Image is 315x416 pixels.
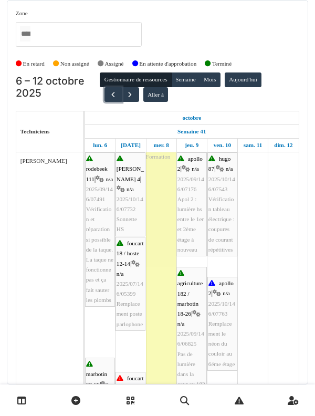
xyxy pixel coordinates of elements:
a: 6 octobre 2025 [90,139,110,152]
span: Vérification tableau électrique : coupures de courant répétitives [208,196,235,253]
div: | [177,268,206,399]
a: 10 octobre 2025 [211,139,234,152]
label: Non assigné [60,59,89,68]
a: 11 octobre 2025 [241,139,265,152]
span: foucart 18 / hoste 12-14 [117,240,144,266]
span: 2025/09/146/07176 [177,176,204,192]
h2: 6 – 12 octobre 2025 [16,75,100,100]
span: n/a [106,176,113,182]
span: Techniciens [20,128,50,134]
span: n/a [223,290,230,296]
span: Sonnette HS [117,216,137,232]
span: Vérification et réparation si possible de la taque. La taque ne fonctionne pas et ça fait sauter ... [86,206,113,303]
span: marbotin 62-66 [86,371,107,387]
button: Semaine [171,72,200,87]
span: 2025/09/146/07491 [86,186,113,202]
label: En retard [23,59,45,68]
input: Tous [20,26,30,41]
span: [PERSON_NAME] 4 [117,165,144,182]
button: Aller à [143,87,168,102]
button: Aujourd'hui [225,72,261,87]
div: | [208,278,236,369]
span: rodebeek 111 [86,165,108,182]
span: agriculture 182 / marbotin 18-26 [177,280,203,317]
button: Précédent [104,87,122,102]
span: Remplacement poste parlophone [117,300,143,327]
a: 9 octobre 2025 [182,139,201,152]
label: Zone [16,9,28,18]
span: n/a [177,320,185,327]
span: apollo 2 [208,280,234,296]
span: hugo 87 [208,155,231,172]
a: 8 octobre 2025 [151,139,171,152]
a: 7 octobre 2025 [118,139,143,152]
span: foucart 20 [117,375,144,391]
a: Semaine 41 [175,125,208,138]
span: 2025/09/146/06825 [177,330,204,347]
span: [PERSON_NAME] [20,158,67,164]
label: Assigné [105,59,124,68]
button: Gestionnaire de ressources [100,72,171,87]
span: Pas de lumière dans la cour au 182 agriculture [177,351,205,398]
a: 6 octobre 2025 [180,111,204,124]
span: n/a [226,165,233,172]
button: Suivant [121,87,139,102]
span: 2025/10/146/07543 [208,176,235,192]
span: n/a [117,271,124,277]
a: 12 octobre 2025 [271,139,295,152]
div: | [86,154,114,305]
span: n/a [127,186,134,192]
span: Formation [146,153,171,160]
span: 2025/10/146/07732 [117,196,143,212]
label: En attente d'approbation [139,59,196,68]
label: Terminé [212,59,232,68]
div: | [208,154,236,255]
span: Apol 2 : lumière hs entre le 1er et 2ème étage à nouveau [177,196,204,253]
span: n/a [192,165,199,172]
button: Mois [199,72,220,87]
span: Remplacement le néon du couloir au 6éme étage [208,320,235,367]
span: 2025/07/146/05399 [117,280,143,297]
div: | [117,154,144,235]
span: 2025/10/146/07763 [208,300,235,317]
span: apollo 2 [177,155,203,172]
div: | [117,238,144,329]
div: | [177,154,206,255]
